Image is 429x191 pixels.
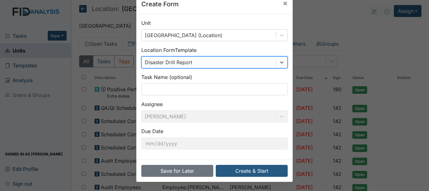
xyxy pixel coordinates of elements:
[141,165,213,177] button: Save for Later
[141,127,163,135] label: Due Date
[141,100,163,108] label: Assignee
[145,31,222,39] div: [GEOGRAPHIC_DATA] (Location)
[141,46,197,54] label: Location Form Template
[141,19,151,27] label: Unit
[145,59,192,66] div: Disaster Drill Report
[141,73,192,81] label: Task Name (optional)
[216,165,288,177] button: Create & Start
